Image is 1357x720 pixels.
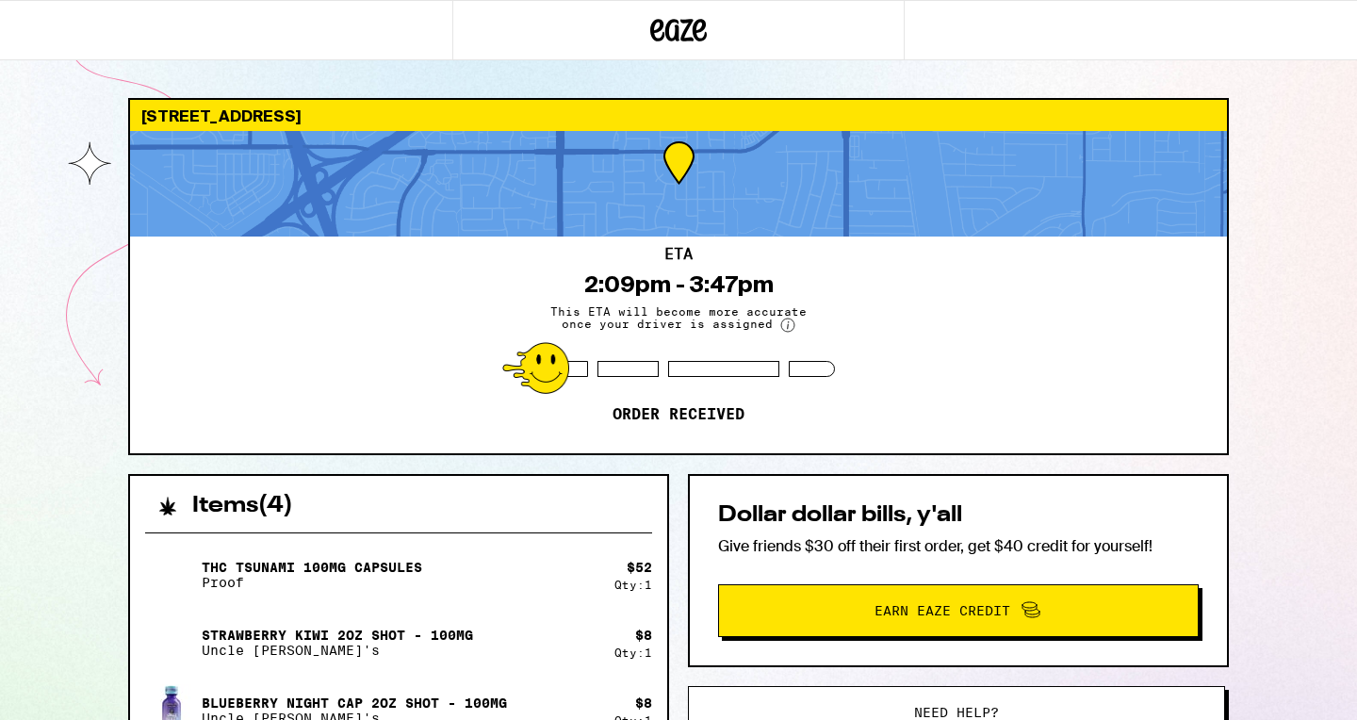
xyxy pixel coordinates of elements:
p: THC Tsunami 100mg Capsules [202,560,422,575]
p: Strawberry Kiwi 2oz Shot - 100mg [202,628,473,643]
div: 2:09pm - 3:47pm [584,271,774,298]
div: Qty: 1 [614,646,652,659]
span: Earn Eaze Credit [875,604,1010,617]
img: THC Tsunami 100mg Capsules [145,548,198,601]
p: Blueberry Night Cap 2oz Shot - 100mg [202,695,507,711]
h2: Dollar dollar bills, y'all [718,504,1199,527]
p: Order received [613,405,744,424]
div: $ 52 [627,560,652,575]
p: Proof [202,575,422,590]
p: Give friends $30 off their first order, get $40 credit for yourself! [718,536,1199,556]
div: [STREET_ADDRESS] [130,100,1227,131]
div: $ 8 [635,695,652,711]
div: Qty: 1 [614,579,652,591]
button: Earn Eaze Credit [718,584,1199,637]
img: Strawberry Kiwi 2oz Shot - 100mg [145,616,198,669]
span: This ETA will become more accurate once your driver is assigned [537,305,820,333]
p: Uncle [PERSON_NAME]'s [202,643,473,658]
h2: Items ( 4 ) [192,495,293,517]
div: $ 8 [635,628,652,643]
span: Need help? [914,706,999,719]
iframe: Opens a widget where you can find more information [1235,663,1338,711]
h2: ETA [664,247,693,262]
